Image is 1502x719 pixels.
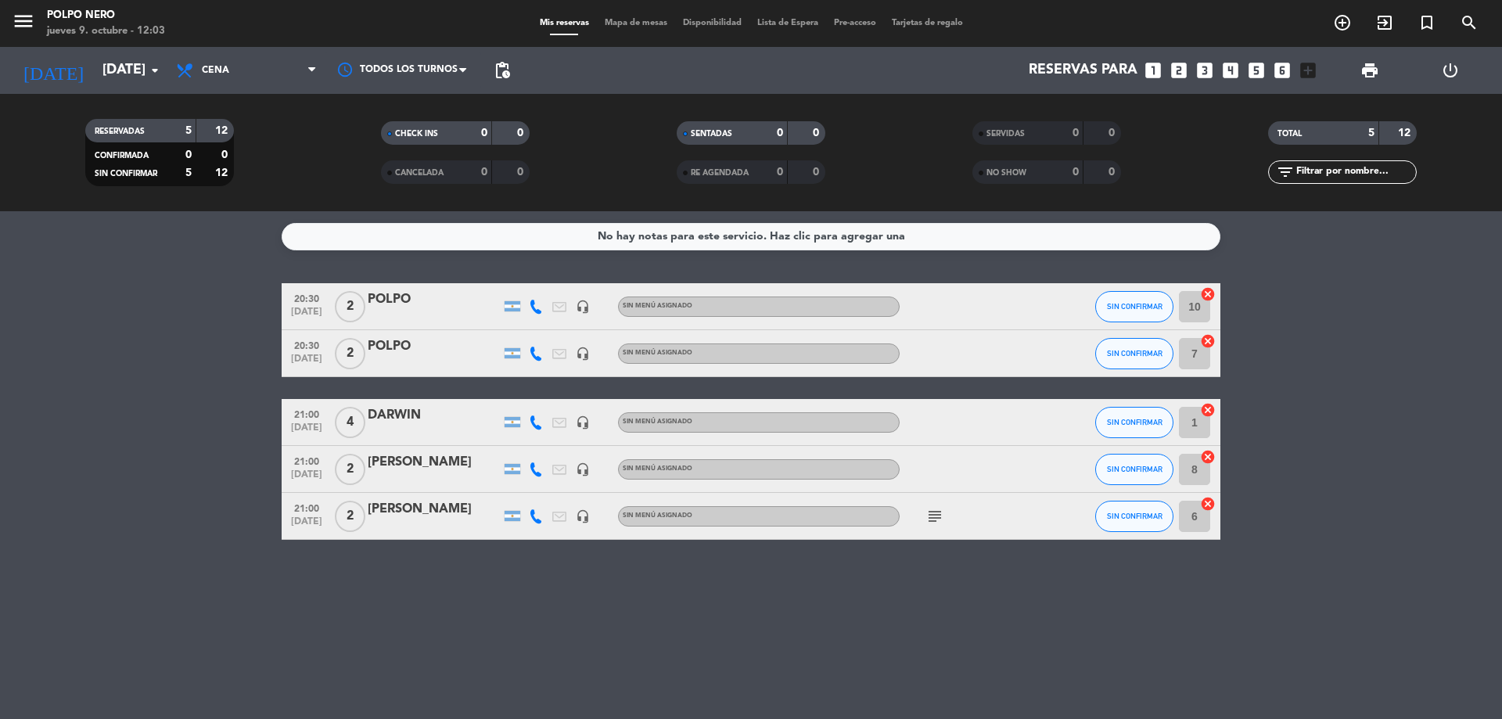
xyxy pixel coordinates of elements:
span: Tarjetas de regalo [884,19,971,27]
strong: 0 [185,149,192,160]
span: [DATE] [287,422,326,440]
span: Sin menú asignado [623,512,692,519]
strong: 0 [517,167,526,178]
strong: 0 [813,128,822,138]
span: Mapa de mesas [597,19,675,27]
span: 21:00 [287,404,326,422]
button: SIN CONFIRMAR [1095,407,1173,438]
span: CHECK INS [395,130,438,138]
i: search [1460,13,1479,32]
span: Lista de Espera [749,19,826,27]
span: Disponibilidad [675,19,749,27]
span: 20:30 [287,289,326,307]
strong: 0 [777,167,783,178]
div: [PERSON_NAME] [368,499,501,519]
button: SIN CONFIRMAR [1095,501,1173,532]
div: jueves 9. octubre - 12:03 [47,23,165,39]
div: LOG OUT [1410,47,1490,94]
div: POLPO [368,336,501,357]
strong: 12 [215,125,231,136]
i: headset_mic [576,415,590,430]
span: SERVIDAS [986,130,1025,138]
span: [DATE] [287,307,326,325]
span: Cena [202,65,229,76]
strong: 12 [215,167,231,178]
div: DARWIN [368,405,501,426]
strong: 5 [185,167,192,178]
div: [PERSON_NAME] [368,452,501,473]
i: headset_mic [576,347,590,361]
span: 2 [335,454,365,485]
span: SIN CONFIRMAR [1107,302,1162,311]
i: headset_mic [576,509,590,523]
strong: 0 [777,128,783,138]
i: cancel [1200,286,1216,302]
i: [DATE] [12,53,95,88]
strong: 0 [1109,167,1118,178]
span: 2 [335,501,365,532]
span: Reservas para [1029,63,1137,78]
i: cancel [1200,496,1216,512]
strong: 0 [813,167,822,178]
span: NO SHOW [986,169,1026,177]
strong: 0 [1073,167,1079,178]
div: No hay notas para este servicio. Haz clic para agregar una [598,228,905,246]
strong: 5 [1368,128,1374,138]
i: looks_one [1143,60,1163,81]
strong: 0 [481,167,487,178]
i: cancel [1200,449,1216,465]
i: subject [925,507,944,526]
input: Filtrar por nombre... [1295,164,1416,181]
i: looks_6 [1272,60,1292,81]
i: cancel [1200,333,1216,349]
span: Sin menú asignado [623,419,692,425]
strong: 12 [1398,128,1414,138]
button: SIN CONFIRMAR [1095,291,1173,322]
span: RESERVADAS [95,128,145,135]
span: SIN CONFIRMAR [95,170,157,178]
i: looks_3 [1195,60,1215,81]
span: 4 [335,407,365,438]
button: menu [12,9,35,38]
span: [DATE] [287,516,326,534]
i: looks_5 [1246,60,1267,81]
strong: 0 [1109,128,1118,138]
span: Sin menú asignado [623,350,692,356]
span: Mis reservas [532,19,597,27]
span: print [1360,61,1379,80]
span: CONFIRMADA [95,152,149,160]
i: cancel [1200,402,1216,418]
span: [DATE] [287,469,326,487]
span: CANCELADA [395,169,444,177]
i: looks_4 [1220,60,1241,81]
i: looks_two [1169,60,1189,81]
strong: 0 [517,128,526,138]
span: Sin menú asignado [623,303,692,309]
strong: 0 [1073,128,1079,138]
span: 2 [335,338,365,369]
span: RE AGENDADA [691,169,749,177]
span: SENTADAS [691,130,732,138]
span: SIN CONFIRMAR [1107,512,1162,520]
strong: 5 [185,125,192,136]
span: TOTAL [1277,130,1302,138]
button: SIN CONFIRMAR [1095,338,1173,369]
strong: 0 [221,149,231,160]
span: SIN CONFIRMAR [1107,418,1162,426]
i: turned_in_not [1418,13,1436,32]
i: filter_list [1276,163,1295,182]
span: SIN CONFIRMAR [1107,349,1162,358]
i: add_box [1298,60,1318,81]
div: Polpo Nero [47,8,165,23]
strong: 0 [481,128,487,138]
span: SIN CONFIRMAR [1107,465,1162,473]
div: POLPO [368,289,501,310]
i: headset_mic [576,300,590,314]
span: [DATE] [287,354,326,372]
i: add_circle_outline [1333,13,1352,32]
i: power_settings_new [1441,61,1460,80]
span: Pre-acceso [826,19,884,27]
span: 20:30 [287,336,326,354]
span: 2 [335,291,365,322]
i: menu [12,9,35,33]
